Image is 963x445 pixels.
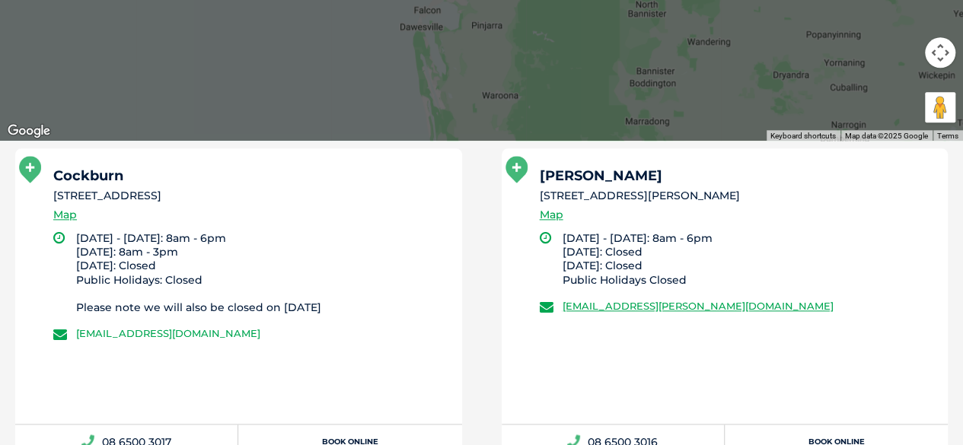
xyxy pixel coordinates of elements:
[4,121,54,141] a: Open this area in Google Maps (opens a new window)
[937,132,958,140] a: Terms (opens in new tab)
[770,131,836,141] button: Keyboard shortcuts
[4,121,54,141] img: Google
[925,37,955,68] button: Map camera controls
[53,169,448,183] h5: Cockburn
[563,231,935,287] li: [DATE] - [DATE]: 8am - 6pm [DATE]: Closed [DATE]: Closed Public Holidays Closed
[53,188,448,204] li: [STREET_ADDRESS]
[76,327,260,339] a: [EMAIL_ADDRESS][DOMAIN_NAME]
[540,206,563,224] a: Map
[563,300,834,312] a: [EMAIL_ADDRESS][PERSON_NAME][DOMAIN_NAME]
[53,206,77,224] a: Map
[540,188,935,204] li: [STREET_ADDRESS][PERSON_NAME]
[76,231,448,314] li: [DATE] - [DATE]: 8am - 6pm [DATE]: 8am - 3pm [DATE]: Closed Public Holidays: Closed Please note w...
[540,169,935,183] h5: [PERSON_NAME]
[925,92,955,122] button: Drag Pegman onto the map to open Street View
[845,132,928,140] span: Map data ©2025 Google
